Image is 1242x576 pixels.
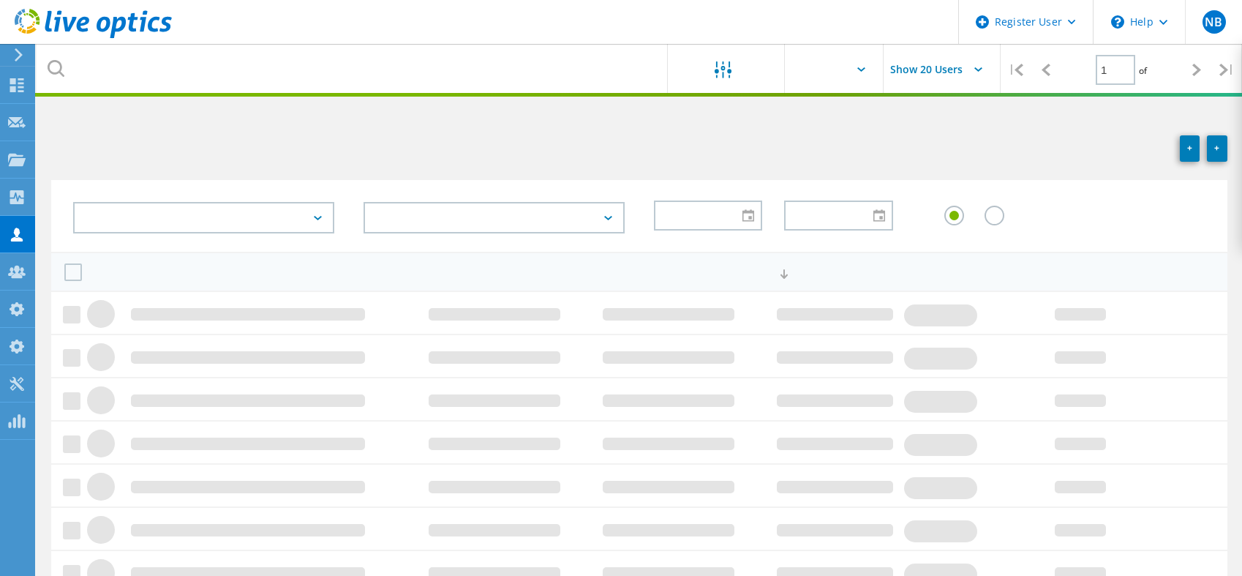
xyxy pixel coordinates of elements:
[1180,135,1200,162] a: +
[15,31,172,41] a: Live Optics Dashboard
[1001,44,1031,96] div: |
[1214,142,1220,154] b: +
[1205,16,1222,28] span: NB
[1111,15,1124,29] svg: \n
[1207,135,1227,162] a: +
[1187,142,1193,154] b: +
[1212,44,1242,96] div: |
[1139,64,1147,77] span: of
